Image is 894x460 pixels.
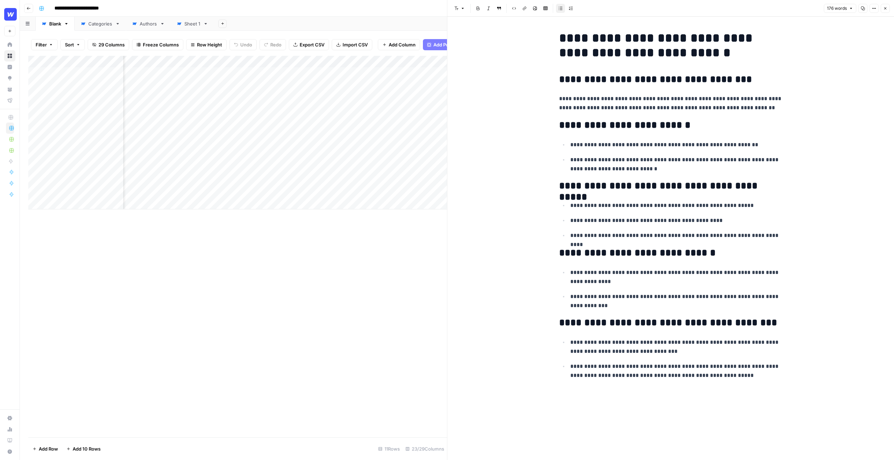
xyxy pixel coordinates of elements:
button: Undo [229,39,257,50]
span: Redo [270,41,281,48]
span: Add 10 Rows [73,445,101,452]
div: 23/29 Columns [403,443,447,454]
button: Add Column [378,39,420,50]
span: Add Column [389,41,416,48]
span: Sort [65,41,74,48]
a: Home [4,39,15,50]
img: Webflow Logo [4,8,17,21]
button: 29 Columns [88,39,129,50]
a: Flightpath [4,95,15,106]
button: Workspace: Webflow [4,6,15,23]
span: 176 words [827,5,847,12]
a: Usage [4,424,15,435]
div: 11 Rows [375,443,403,454]
button: Add Row [28,443,62,454]
a: Learning Hub [4,435,15,446]
button: Add Power Agent [423,39,476,50]
div: Sheet 1 [184,20,200,27]
button: Row Height [186,39,227,50]
span: Filter [36,41,47,48]
span: Undo [240,41,252,48]
span: Freeze Columns [143,41,179,48]
a: Browse [4,50,15,61]
a: Categories [75,17,126,31]
a: Settings [4,413,15,424]
div: Authors [140,20,157,27]
button: 176 words [824,4,856,13]
a: Opportunities [4,73,15,84]
button: Help + Support [4,446,15,457]
button: Add 10 Rows [62,443,105,454]
span: Import CSV [343,41,368,48]
div: Blank [49,20,61,27]
span: 29 Columns [98,41,125,48]
a: Blank [36,17,75,31]
span: Add Power Agent [433,41,471,48]
button: Export CSV [289,39,329,50]
button: Sort [60,39,85,50]
span: Row Height [197,41,222,48]
a: Authors [126,17,171,31]
button: Freeze Columns [132,39,183,50]
a: Your Data [4,84,15,95]
button: Import CSV [332,39,372,50]
span: Add Row [39,445,58,452]
button: Filter [31,39,58,50]
a: Insights [4,61,15,73]
a: Sheet 1 [171,17,214,31]
div: Categories [88,20,112,27]
button: Redo [259,39,286,50]
span: Export CSV [300,41,324,48]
